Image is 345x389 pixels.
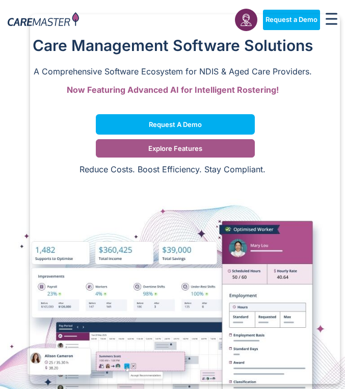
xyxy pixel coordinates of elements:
p: A Comprehensive Software Ecosystem for NDIS & Aged Care Providers. [10,66,335,77]
a: Request a Demo [263,10,320,30]
iframe: Popup CTA [30,14,340,384]
h1: Care Management Software Solutions [10,34,335,57]
img: CareMaster Logo [8,12,79,28]
div: Menu Toggle [326,13,337,27]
